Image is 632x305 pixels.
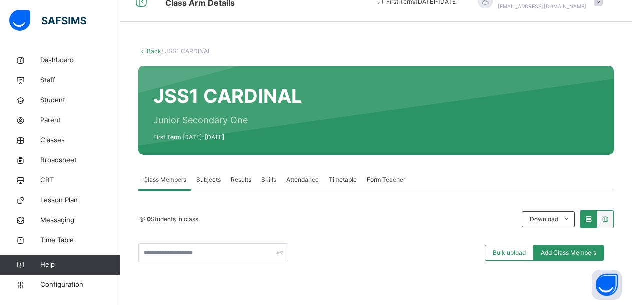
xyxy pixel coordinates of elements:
span: Subjects [196,175,221,184]
span: Dashboard [40,55,120,65]
span: Time Table [40,235,120,245]
span: Timetable [329,175,357,184]
span: Class Members [143,175,186,184]
span: Lesson Plan [40,195,120,205]
span: Attendance [286,175,319,184]
span: Student [40,95,120,105]
span: / JSS1 CARDINAL [161,47,211,55]
span: Messaging [40,215,120,225]
span: Staff [40,75,120,85]
img: safsims [9,10,86,31]
span: Parent [40,115,120,125]
span: Skills [261,175,276,184]
span: Broadsheet [40,155,120,165]
span: CBT [40,175,120,185]
span: Results [231,175,251,184]
span: Students in class [147,215,198,224]
button: Open asap [592,270,622,300]
span: Add Class Members [541,248,596,257]
span: Classes [40,135,120,145]
span: Help [40,260,120,270]
a: Back [147,47,161,55]
b: 0 [147,215,151,223]
span: Download [530,215,558,224]
span: Bulk upload [493,248,526,257]
span: First Term [DATE]-[DATE] [153,133,302,142]
span: [EMAIL_ADDRESS][DOMAIN_NAME] [498,3,586,9]
span: Configuration [40,280,120,290]
span: Form Teacher [367,175,405,184]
